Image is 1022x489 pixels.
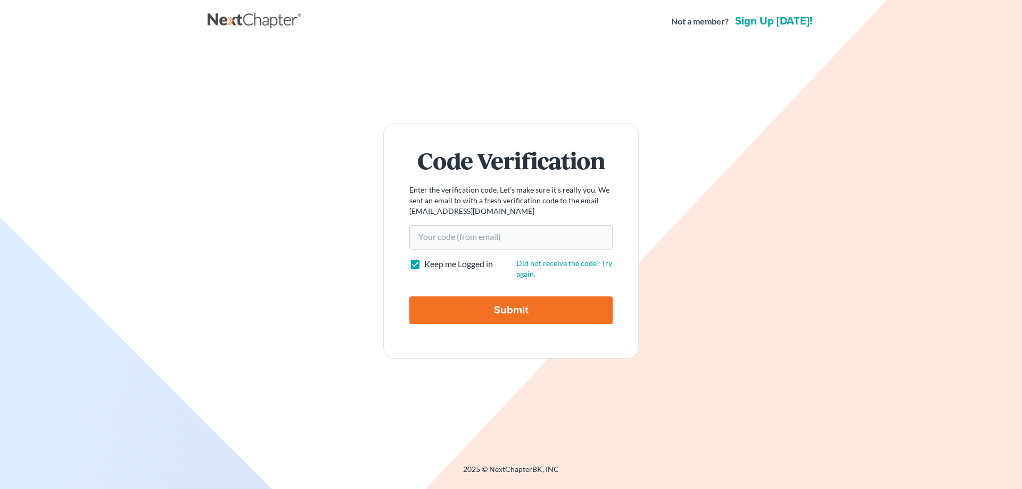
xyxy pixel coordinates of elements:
[409,149,613,172] h1: Code Verification
[733,16,814,27] a: Sign up [DATE]!
[671,15,729,28] strong: Not a member?
[208,464,814,483] div: 2025 © NextChapterBK, INC
[424,258,493,270] label: Keep me Logged in
[409,296,613,324] input: Submit
[409,185,613,217] p: Enter the verification code. Let's make sure it's really you. We sent an email to with a fresh ve...
[516,259,612,278] a: Did not receive the code? Try again.
[409,225,613,250] input: Your code (from email)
